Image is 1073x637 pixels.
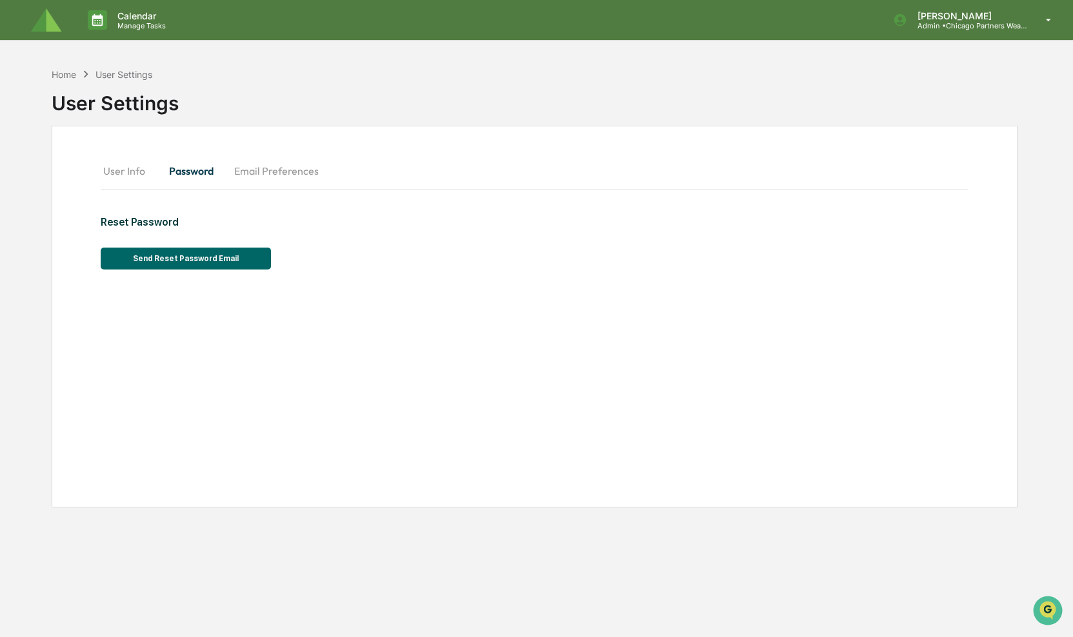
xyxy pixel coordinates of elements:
[91,218,156,228] a: Powered byPylon
[107,10,172,21] p: Calendar
[101,155,968,186] div: secondary tabs example
[52,81,179,115] div: User Settings
[26,162,83,175] span: Preclearance
[101,155,159,186] button: User Info
[107,21,172,30] p: Manage Tasks
[101,248,271,269] button: Send Reset Password Email
[88,157,165,181] a: 🗄️Attestations
[907,10,1027,21] p: [PERSON_NAME]
[13,27,235,48] p: How can we help?
[44,99,212,112] div: Start new chat
[224,155,329,186] button: Email Preferences
[13,99,36,122] img: 1746055101610-c473b297-6a78-478c-a979-82029cc54cd1
[1032,594,1067,629] iframe: Open customer support
[44,112,163,122] div: We're available if you need us!
[101,216,795,228] div: Reset Password
[128,219,156,228] span: Pylon
[907,21,1027,30] p: Admin • Chicago Partners Wealth Advisors
[94,164,104,174] div: 🗄️
[95,69,152,80] div: User Settings
[219,103,235,118] button: Start new chat
[8,182,86,205] a: 🔎Data Lookup
[52,69,76,80] div: Home
[159,155,224,186] button: Password
[31,8,62,32] img: logo
[13,164,23,174] div: 🖐️
[106,162,160,175] span: Attestations
[13,188,23,199] div: 🔎
[8,157,88,181] a: 🖐️Preclearance
[26,187,81,200] span: Data Lookup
